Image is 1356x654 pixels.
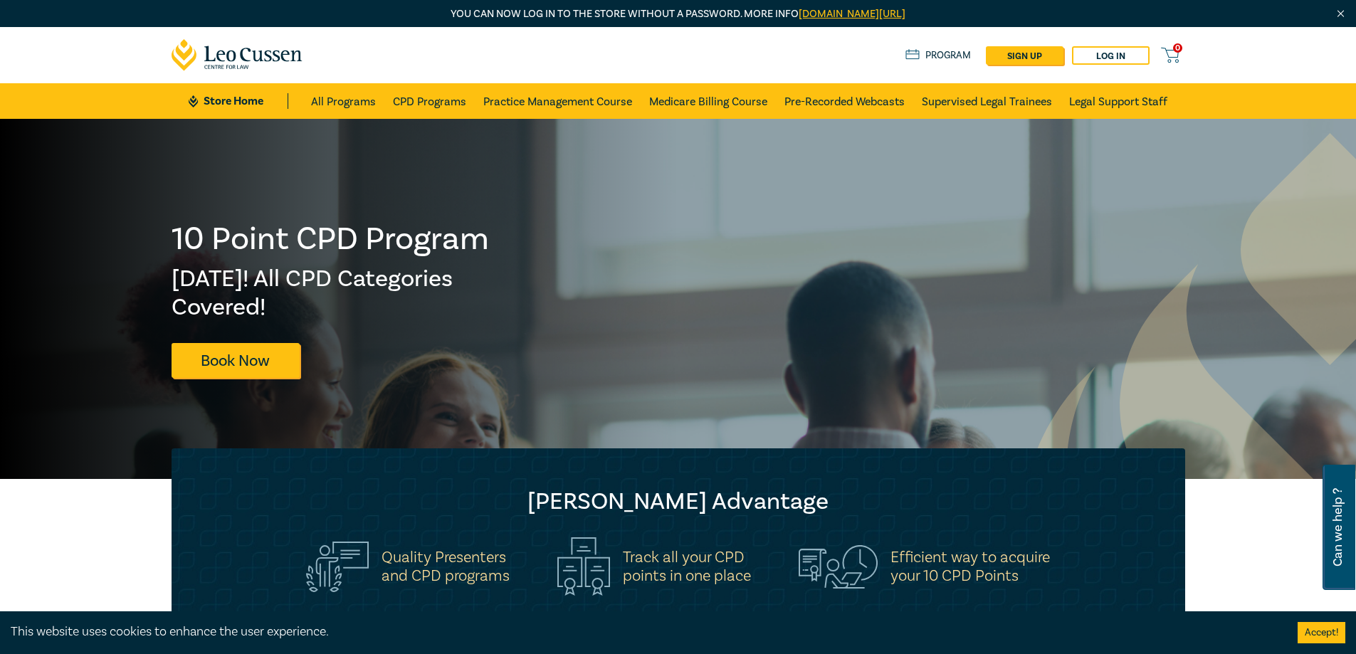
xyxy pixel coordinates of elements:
p: You can now log in to the store without a password. More info [172,6,1185,22]
h2: [DATE]! All CPD Categories Covered! [172,265,490,322]
img: Efficient way to acquire<br>your 10 CPD Points [799,545,878,588]
h5: Quality Presenters and CPD programs [382,548,510,585]
img: Quality Presenters<br>and CPD programs [306,542,369,592]
h1: 10 Point CPD Program [172,221,490,258]
h2: [PERSON_NAME] Advantage [200,487,1157,516]
a: Program [905,48,972,63]
span: Can we help ? [1331,473,1345,581]
button: Accept cookies [1298,622,1345,643]
a: sign up [986,46,1063,65]
div: This website uses cookies to enhance the user experience. [11,623,1276,641]
a: Pre-Recorded Webcasts [784,83,905,119]
a: Log in [1072,46,1150,65]
a: Legal Support Staff [1069,83,1167,119]
a: Book Now [172,343,300,378]
span: 0 [1173,43,1182,53]
a: Supervised Legal Trainees [922,83,1052,119]
a: CPD Programs [393,83,466,119]
a: [DOMAIN_NAME][URL] [799,7,905,21]
a: Medicare Billing Course [649,83,767,119]
h5: Track all your CPD points in one place [623,548,751,585]
a: Store Home [189,93,288,109]
img: Track all your CPD<br>points in one place [557,537,610,596]
a: All Programs [311,83,376,119]
img: Close [1335,8,1347,20]
a: Practice Management Course [483,83,632,119]
h5: Efficient way to acquire your 10 CPD Points [890,548,1050,585]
